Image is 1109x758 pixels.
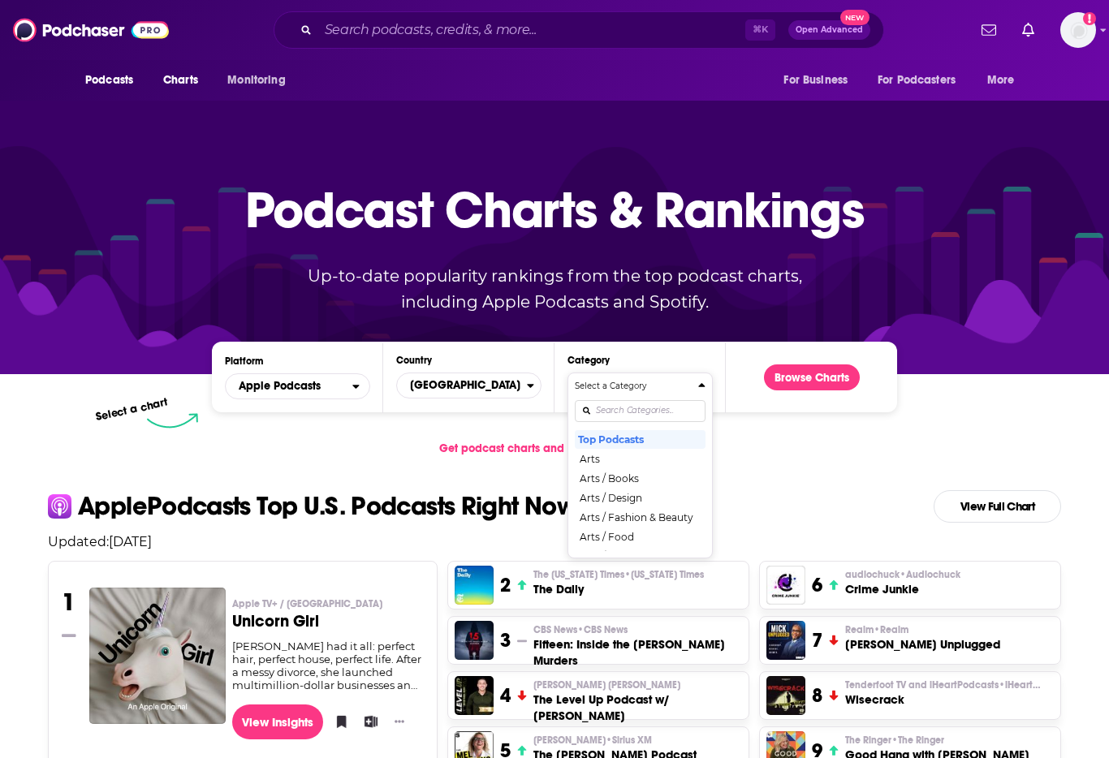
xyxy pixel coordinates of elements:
img: The Level Up Podcast w/ Paul Alex [455,676,494,715]
a: Show notifications dropdown [975,16,1003,44]
a: Crime Junkie [766,566,805,605]
p: Podcast Charts & Rankings [245,157,865,262]
button: Arts / Design [575,488,706,507]
img: The Daily [455,566,494,605]
p: The New York Times • New York Times [533,568,704,581]
a: Tenderfoot TV and iHeartPodcasts•iHeartRadioWisecrack [845,678,1040,708]
button: Arts / Food [575,527,706,546]
span: [PERSON_NAME] [533,734,652,747]
button: Arts / Books [575,468,706,488]
p: audiochuck • Audiochuck [845,568,960,581]
img: Fifteen: Inside the Daniel Marsh Murders [455,621,494,660]
input: Search Categories... [575,400,706,422]
h4: Select a Category [575,382,692,390]
button: Countries [396,373,542,398]
span: Get podcast charts and rankings via API [439,441,653,455]
h3: 3 [500,628,511,652]
a: Mick Unplugged [766,621,805,660]
span: audiochuck [845,568,960,581]
img: User Profile [1060,12,1096,48]
p: Up-to-date popularity rankings from the top podcast charts, including Apple Podcasts and Spotify. [275,263,834,315]
button: Add to List [359,709,375,734]
h3: 6 [812,573,822,597]
button: Show profile menu [1060,12,1096,48]
p: Mel Robbins • Sirius XM [533,734,697,747]
a: Charts [153,65,208,96]
a: Realm•Realm[PERSON_NAME] Unplugged [845,623,1000,652]
button: open menu [867,65,979,96]
h3: [PERSON_NAME] Unplugged [845,636,1000,652]
p: Paul Alex Espinoza [533,678,742,691]
span: • The Ringer [891,734,944,746]
span: • Sirius XM [606,734,652,746]
span: Logged in as rowan.sullivan [1060,12,1096,48]
p: CBS News • CBS News [533,623,742,636]
div: [PERSON_NAME] had it all: perfect hair, perfect house, perfect life. After a messy divorce, she l... [232,640,425,691]
span: The Ringer [845,734,944,747]
span: For Business [783,69,848,92]
span: For Podcasters [878,69,956,92]
a: View Full Chart [934,490,1061,523]
p: Select a chart [94,395,169,424]
img: select arrow [147,413,198,429]
button: Top Podcasts [575,429,706,449]
h3: The Daily [533,581,704,597]
span: Podcasts [85,69,133,92]
h3: Wisecrack [845,691,1040,708]
button: open menu [216,65,306,96]
button: Arts / Fashion & Beauty [575,507,706,527]
span: New [840,10,870,25]
img: apple Icon [48,494,71,518]
span: [PERSON_NAME] [PERSON_NAME] [533,678,680,691]
span: The [US_STATE] Times [533,568,704,581]
button: Arts / Performing Arts [575,546,706,566]
span: Open Advanced [796,26,863,34]
p: Updated: [DATE] [35,534,1074,549]
input: Search podcasts, credits, & more... [318,17,745,43]
h3: 2 [500,573,511,597]
a: Apple TV+ / [GEOGRAPHIC_DATA]Unicorn Girl [232,597,425,640]
button: Show More Button [388,713,411,730]
button: Categories [567,373,713,558]
button: Browse Charts [764,364,860,390]
button: Bookmark Podcast [330,709,346,734]
button: Open AdvancedNew [788,20,870,40]
span: More [987,69,1015,92]
h2: Platforms [225,373,370,399]
img: Wisecrack [766,676,805,715]
img: Podchaser - Follow, Share and Rate Podcasts [13,15,169,45]
a: Get podcast charts and rankings via API [426,429,682,468]
span: • Audiochuck [900,569,960,580]
span: Charts [163,69,198,92]
button: open menu [74,65,154,96]
button: open menu [976,65,1035,96]
span: • iHeartRadio [999,679,1059,691]
a: CBS News•CBS NewsFifteen: Inside the [PERSON_NAME] Murders [533,623,742,669]
h3: 4 [500,683,511,708]
span: [GEOGRAPHIC_DATA] [397,372,527,399]
button: Arts [575,449,706,468]
a: Show notifications dropdown [1016,16,1041,44]
h3: Unicorn Girl [232,614,425,630]
h3: The Level Up Podcast w/ [PERSON_NAME] [533,691,742,724]
a: The [US_STATE] Times•[US_STATE] TimesThe Daily [533,568,704,597]
button: open menu [225,373,370,399]
p: Realm • Realm [845,623,1000,636]
a: [PERSON_NAME] [PERSON_NAME]The Level Up Podcast w/ [PERSON_NAME] [533,678,742,724]
p: The Ringer • The Ringer [845,734,1029,747]
span: • CBS News [577,624,628,635]
span: • [US_STATE] Times [624,569,704,580]
p: Tenderfoot TV and iHeartPodcasts • iHeartRadio [845,678,1040,691]
img: Unicorn Girl [89,588,226,724]
span: • Realm [874,624,908,635]
a: View Insights [232,704,324,739]
button: open menu [772,65,868,96]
